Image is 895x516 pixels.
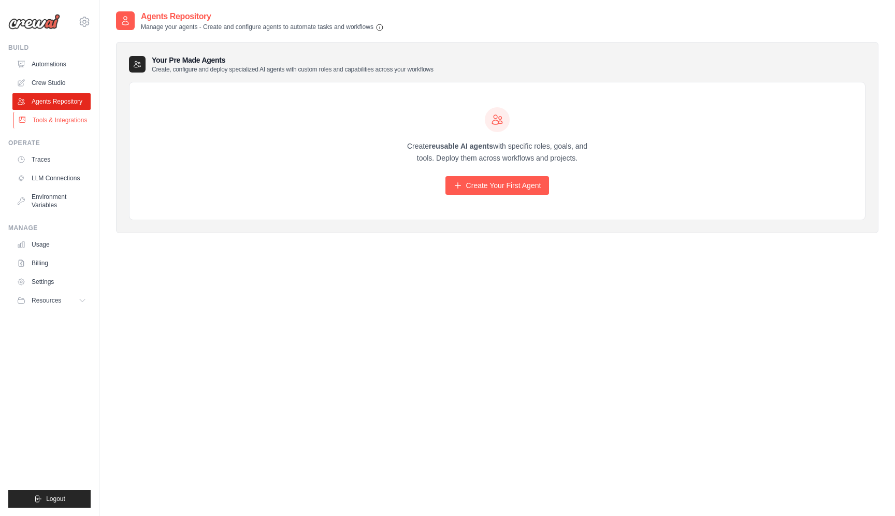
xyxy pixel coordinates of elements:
[12,292,91,309] button: Resources
[12,236,91,253] a: Usage
[141,10,384,23] h2: Agents Repository
[8,14,60,30] img: Logo
[8,490,91,508] button: Logout
[8,139,91,147] div: Operate
[12,255,91,271] a: Billing
[429,142,493,150] strong: reusable AI agents
[32,296,61,305] span: Resources
[445,176,550,195] a: Create Your First Agent
[8,224,91,232] div: Manage
[12,170,91,187] a: LLM Connections
[152,65,434,74] p: Create, configure and deploy specialized AI agents with custom roles and capabilities across your...
[13,112,92,128] a: Tools & Integrations
[141,23,384,32] p: Manage your agents - Create and configure agents to automate tasks and workflows
[12,189,91,213] a: Environment Variables
[12,56,91,73] a: Automations
[12,274,91,290] a: Settings
[12,75,91,91] a: Crew Studio
[12,151,91,168] a: Traces
[398,140,597,164] p: Create with specific roles, goals, and tools. Deploy them across workflows and projects.
[12,93,91,110] a: Agents Repository
[152,55,434,74] h3: Your Pre Made Agents
[46,495,65,503] span: Logout
[8,44,91,52] div: Build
